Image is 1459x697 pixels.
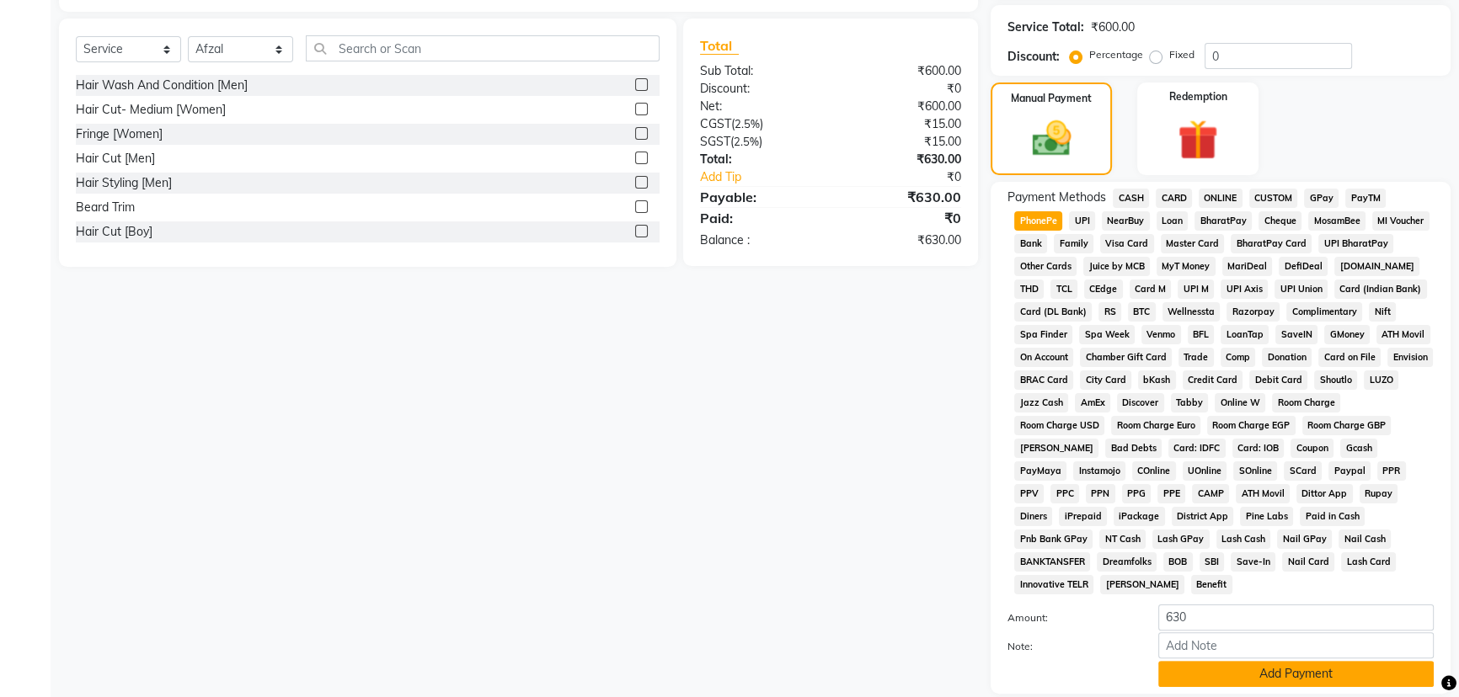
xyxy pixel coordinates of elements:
span: Donation [1262,348,1312,367]
span: 2.5% [735,117,760,130]
div: ₹630.00 [831,151,974,168]
div: Net: [687,98,831,115]
span: RS [1098,302,1121,322]
span: BOB [1163,552,1193,572]
div: ₹0 [854,168,974,186]
span: Diners [1014,507,1052,526]
span: NT Cash [1099,529,1146,549]
div: ( ) [687,133,831,151]
span: COnline [1132,461,1176,481]
span: Pnb Bank GPay [1014,529,1093,549]
span: Pine Labs [1240,507,1293,526]
img: _cash.svg [1020,116,1083,161]
span: BRAC Card [1014,370,1073,390]
div: ₹600.00 [831,62,974,80]
div: Discount: [1007,48,1060,66]
span: MI Voucher [1372,211,1430,231]
div: Hair Cut [Boy] [76,223,152,241]
span: DefiDeal [1279,257,1328,276]
span: SOnline [1233,461,1277,481]
span: SBI [1200,552,1225,572]
span: Nail Cash [1339,529,1391,549]
span: Bad Debts [1105,439,1162,458]
span: PPN [1086,484,1115,503]
span: PPC [1050,484,1079,503]
span: iPrepaid [1059,507,1107,526]
div: Discount: [687,80,831,98]
span: Card (Indian Bank) [1334,279,1427,299]
div: ₹0 [831,80,974,98]
div: Paid: [687,208,831,228]
span: Nift [1369,302,1396,322]
div: Hair Cut [Men] [76,150,155,168]
span: CEdge [1084,279,1123,299]
span: Visa Card [1100,234,1154,253]
img: _gift.svg [1165,114,1231,165]
span: Paid in Cash [1300,507,1365,526]
label: Note: [995,639,1146,654]
button: Add Payment [1158,661,1434,687]
span: MosamBee [1308,211,1365,231]
span: Card (DL Bank) [1014,302,1092,322]
span: Room Charge Euro [1111,416,1200,435]
span: On Account [1014,348,1073,367]
span: Lash Cash [1216,529,1271,549]
label: Percentage [1089,47,1143,62]
span: Nail GPay [1277,529,1332,549]
span: Room Charge EGP [1207,416,1296,435]
span: Discover [1117,393,1164,412]
span: City Card [1080,370,1131,390]
div: ₹600.00 [831,98,974,115]
div: ( ) [687,115,831,133]
span: Card on File [1318,348,1381,367]
span: ATH Movil [1236,484,1290,503]
span: BharatPay Card [1231,234,1312,253]
div: Total: [687,151,831,168]
div: ₹600.00 [1091,19,1135,36]
span: Instamojo [1073,461,1125,481]
span: 2.5% [734,135,759,148]
span: TCL [1050,279,1077,299]
span: ATH Movil [1376,325,1430,344]
span: BANKTANSFER [1014,552,1090,572]
span: PhonePe [1014,211,1062,231]
span: BTC [1128,302,1156,322]
a: Add Tip [687,168,855,186]
div: Hair Cut- Medium [Women] [76,101,226,119]
span: Dreamfolks [1097,552,1157,572]
span: LUZO [1364,370,1398,390]
div: ₹0 [831,208,974,228]
div: ₹15.00 [831,133,974,151]
span: [DOMAIN_NAME] [1334,257,1419,276]
span: District App [1172,507,1234,526]
span: GMoney [1324,325,1370,344]
span: CGST [700,116,731,131]
span: Chamber Gift Card [1080,348,1172,367]
span: PPE [1157,484,1185,503]
div: Beard Trim [76,199,135,216]
span: Venmo [1141,325,1181,344]
span: Total [700,37,739,55]
span: Jazz Cash [1014,393,1068,412]
span: CUSTOM [1249,189,1298,208]
span: SCard [1284,461,1322,481]
span: Online W [1215,393,1265,412]
input: Add Note [1158,632,1434,658]
span: PPV [1014,484,1044,503]
span: Innovative TELR [1014,575,1093,594]
span: Room Charge USD [1014,416,1104,435]
input: Search or Scan [306,35,660,61]
div: Hair Wash And Condition [Men] [76,77,248,94]
span: Bank [1014,234,1047,253]
span: SGST [700,134,730,149]
span: PPG [1122,484,1152,503]
span: CASH [1113,189,1149,208]
span: GPay [1304,189,1339,208]
span: CAMP [1192,484,1229,503]
span: Dittor App [1296,484,1353,503]
div: Sub Total: [687,62,831,80]
span: SaveIN [1275,325,1317,344]
div: Hair Styling [Men] [76,174,172,192]
span: Card: IOB [1232,439,1285,458]
span: Room Charge [1272,393,1340,412]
